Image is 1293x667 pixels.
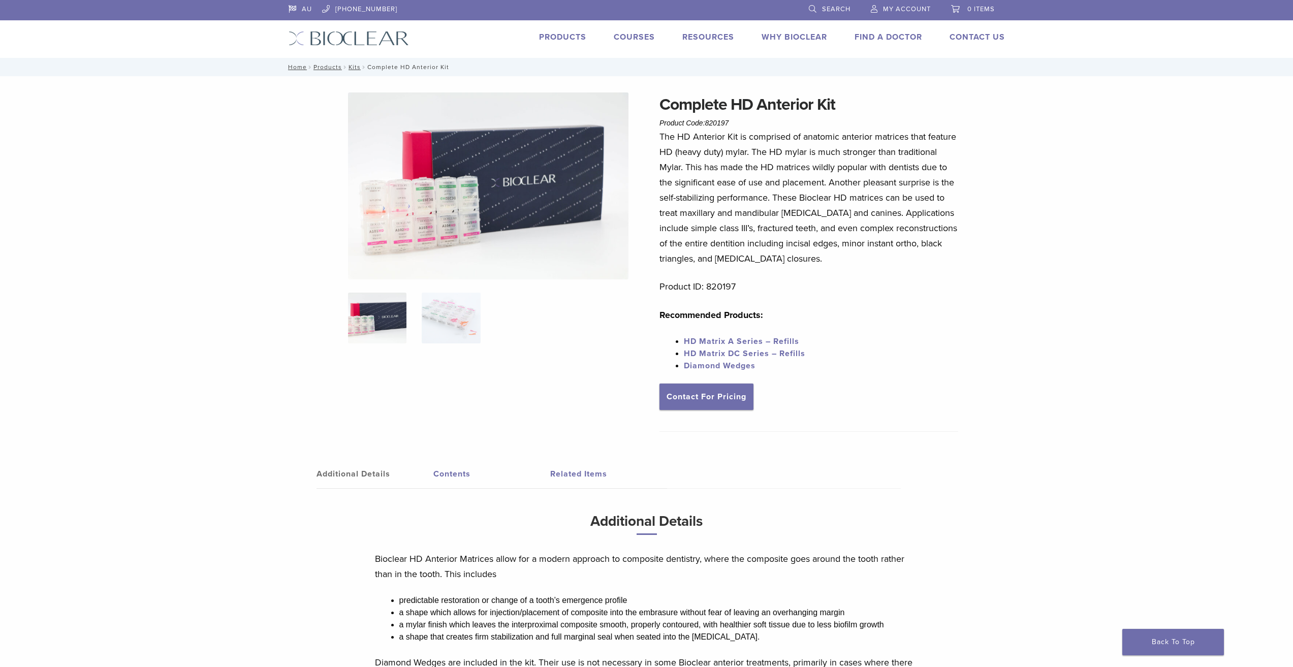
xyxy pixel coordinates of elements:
[539,32,586,42] a: Products
[317,460,433,488] a: Additional Details
[659,92,958,117] h1: Complete HD Anterior Kit
[684,336,799,346] a: HD Matrix A Series – Refills
[307,65,313,70] span: /
[659,384,753,410] a: Contact For Pricing
[684,348,805,359] a: HD Matrix DC Series – Refills
[950,32,1005,42] a: Contact Us
[705,119,729,127] span: 820197
[433,460,550,488] a: Contents
[348,293,406,343] img: IMG_8088-1-324x324.jpg
[855,32,922,42] a: Find A Doctor
[422,293,480,343] img: Complete HD Anterior Kit - Image 2
[883,5,931,13] span: My Account
[684,361,755,371] a: Diamond Wedges
[659,129,958,266] p: The HD Anterior Kit is comprised of anatomic anterior matrices that feature HD (heavy duty) mylar...
[281,58,1013,76] nav: Complete HD Anterior Kit
[289,31,409,46] img: Bioclear
[762,32,827,42] a: Why Bioclear
[659,309,763,321] strong: Recommended Products:
[285,63,307,71] a: Home
[349,63,361,71] a: Kits
[399,631,919,643] li: a shape that creates firm stabilization and full marginal seal when seated into the [MEDICAL_DATA].
[375,551,919,582] p: Bioclear HD Anterior Matrices allow for a modern approach to composite dentistry, where the compo...
[659,279,958,294] p: Product ID: 820197
[375,509,919,543] h3: Additional Details
[313,63,342,71] a: Products
[659,119,729,127] span: Product Code:
[614,32,655,42] a: Courses
[550,460,667,488] a: Related Items
[682,32,734,42] a: Resources
[342,65,349,70] span: /
[1122,629,1224,655] a: Back To Top
[967,5,995,13] span: 0 items
[348,92,628,279] img: IMG_8088 (1)
[399,619,919,631] li: a mylar finish which leaves the interproximal composite smooth, properly contoured, with healthie...
[361,65,367,70] span: /
[822,5,850,13] span: Search
[399,607,919,619] li: a shape which allows for injection/placement of composite into the embrasure without fear of leav...
[399,594,919,607] li: predictable restoration or change of a tooth’s emergence profile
